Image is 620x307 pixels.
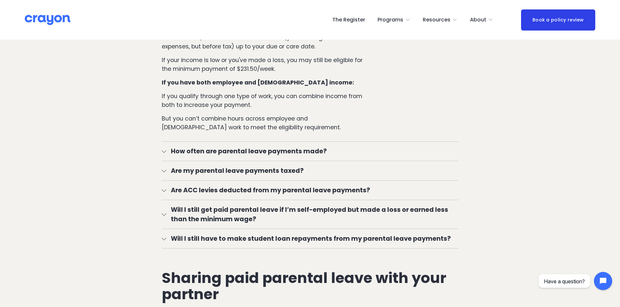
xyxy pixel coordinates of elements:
[162,270,458,302] h2: Sharing paid parental leave with your partner
[166,147,458,156] span: How often are parental leave payments made?
[162,114,369,132] p: But you can’t combine hours across employee and [DEMOGRAPHIC_DATA] work to meet the eligibility r...
[162,56,369,73] p: If your income is low or you've made a loss, you may still be eligible for the minimum payment of...
[162,79,354,86] strong: If you have both employee and [DEMOGRAPHIC_DATA] income:
[162,181,458,200] button: Are ACC levies deducted from my parental leave payments?
[378,15,403,25] span: Programs
[166,205,458,224] span: Will I still get paid parental leave if I’m self-employed but made a loss or earned less than the...
[162,92,369,109] p: If you qualify through one type of work, you can combine income from both to increase your payment.
[25,14,70,26] img: Crayon
[378,15,410,25] a: folder dropdown
[162,200,458,229] button: Will I still get paid parental leave if I’m self-employed but made a loss or earned less than the...
[162,33,369,51] p: In both cases, this is based on net income (your earnings after business expenses, but before tax...
[423,15,450,25] span: Resources
[166,166,458,175] span: Are my parental leave payments taxed?
[166,234,458,243] span: Will I still have to make student loan repayments from my parental leave payments?
[166,185,458,195] span: Are ACC levies deducted from my parental leave payments?
[162,229,458,248] button: Will I still have to make student loan repayments from my parental leave payments?
[470,15,493,25] a: folder dropdown
[521,9,595,31] a: Book a policy review
[470,15,486,25] span: About
[423,15,458,25] a: folder dropdown
[332,15,365,25] a: The Register
[162,142,458,161] button: How often are parental leave payments made?
[162,161,458,180] button: Are my parental leave payments taxed?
